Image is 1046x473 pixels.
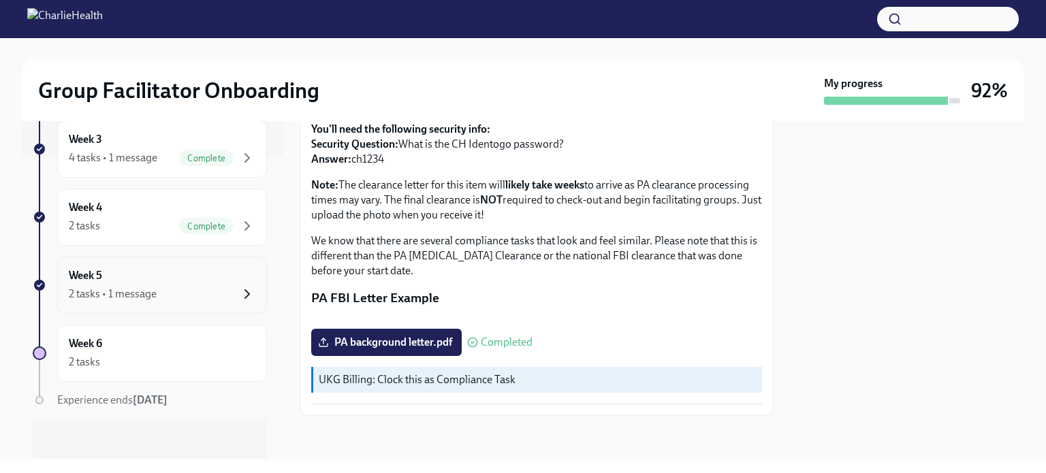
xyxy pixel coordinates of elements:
[319,372,757,387] p: UKG Billing: Clock this as Compliance Task
[481,337,533,348] span: Completed
[311,137,398,150] strong: Security Question:
[824,76,883,91] strong: My progress
[69,150,157,165] div: 4 tasks • 1 message
[321,336,452,349] span: PA background letter.pdf
[311,329,462,356] label: PA background letter.pdf
[971,78,1008,103] h3: 92%
[311,152,351,165] strong: Answer:
[69,200,102,215] h6: Week 4
[133,393,168,406] strong: [DATE]
[311,122,762,167] p: What is the CH Identogo password? ch1234
[69,218,100,233] div: 2 tasks
[69,132,102,147] h6: Week 3
[480,193,503,206] strong: NOT
[311,178,338,191] strong: Note:
[69,336,102,351] h6: Week 6
[38,77,319,104] h2: Group Facilitator Onboarding
[311,289,762,307] p: PA FBI Letter Example
[33,257,267,314] a: Week 52 tasks • 1 message
[69,268,102,283] h6: Week 5
[311,123,490,135] strong: You'll need the following security info:
[69,355,100,370] div: 2 tasks
[311,178,762,223] p: The clearance letter for this item will to arrive as PA clearance processing times may vary. The ...
[179,153,234,163] span: Complete
[69,287,157,301] div: 2 tasks • 1 message
[33,325,267,382] a: Week 62 tasks
[179,221,234,231] span: Complete
[311,233,762,278] p: We know that there are several compliance tasks that look and feel similar. Please note that this...
[27,8,103,30] img: CharlieHealth
[505,178,584,191] strong: likely take weeks
[33,189,267,246] a: Week 42 tasksComplete
[57,393,168,406] span: Experience ends
[33,120,267,178] a: Week 34 tasks • 1 messageComplete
